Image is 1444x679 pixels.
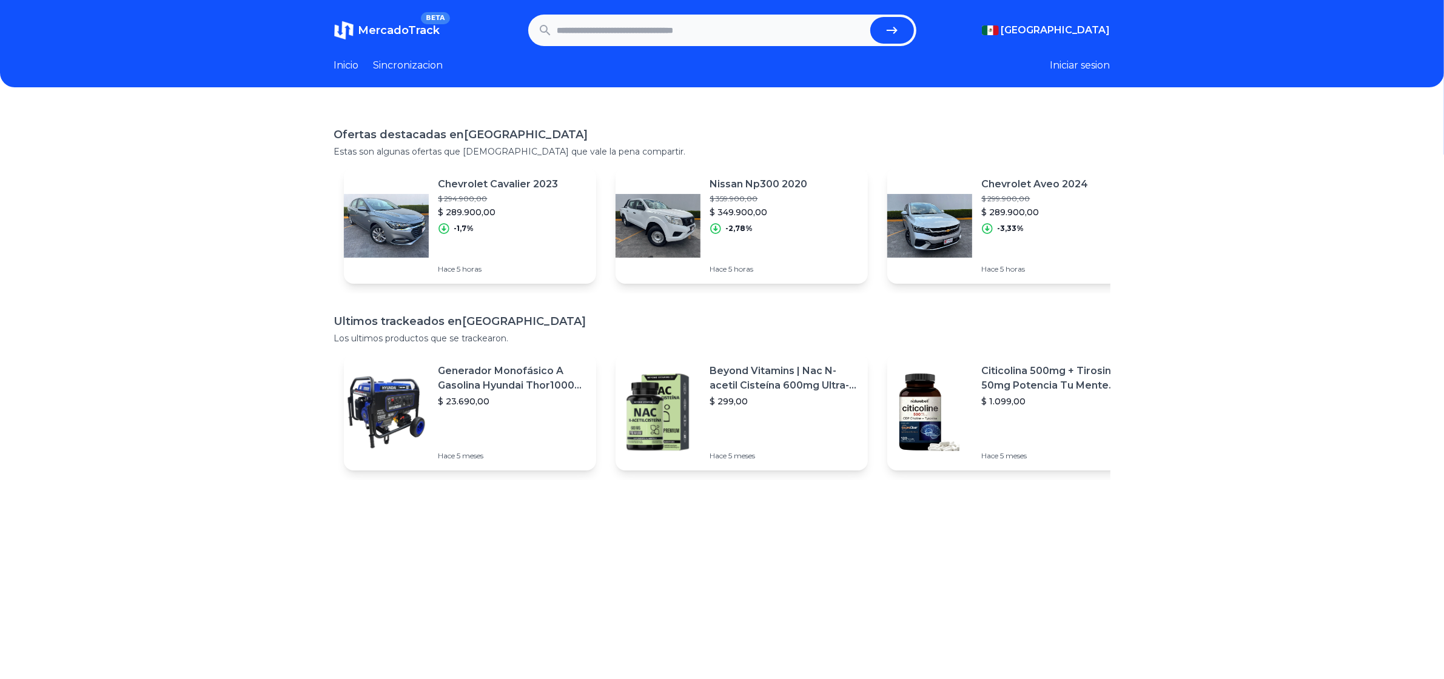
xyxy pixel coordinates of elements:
[887,183,972,268] img: Featured image
[982,206,1089,218] p: $ 289.900,00
[421,12,449,24] span: BETA
[438,264,559,274] p: Hace 5 horas
[982,364,1130,393] p: Citicolina 500mg + Tirosina 50mg Potencia Tu Mente (120caps) Sabor Sin Sabor
[616,183,700,268] img: Featured image
[334,145,1110,158] p: Estas son algunas ofertas que [DEMOGRAPHIC_DATA] que vale la pena compartir.
[334,313,1110,330] h1: Ultimos trackeados en [GEOGRAPHIC_DATA]
[616,370,700,455] img: Featured image
[982,177,1089,192] p: Chevrolet Aveo 2024
[710,395,858,407] p: $ 299,00
[438,194,559,204] p: $ 294.900,00
[710,177,808,192] p: Nissan Np300 2020
[438,364,586,393] p: Generador Monofásico A Gasolina Hyundai Thor10000 P 11.5 Kw
[887,354,1140,470] a: Featured imageCiticolina 500mg + Tirosina 50mg Potencia Tu Mente (120caps) Sabor Sin Sabor$ 1.099...
[358,24,440,37] span: MercadoTrack
[982,395,1130,407] p: $ 1.099,00
[454,224,474,233] p: -1,7%
[982,451,1130,461] p: Hace 5 meses
[1001,23,1110,38] span: [GEOGRAPHIC_DATA]
[726,224,753,233] p: -2,78%
[616,167,868,284] a: Featured imageNissan Np300 2020$ 359.900,00$ 349.900,00-2,78%Hace 5 horas
[344,183,429,268] img: Featured image
[982,23,1110,38] button: [GEOGRAPHIC_DATA]
[887,370,972,455] img: Featured image
[982,264,1089,274] p: Hace 5 horas
[334,21,354,40] img: MercadoTrack
[710,194,808,204] p: $ 359.900,00
[710,264,808,274] p: Hace 5 horas
[438,206,559,218] p: $ 289.900,00
[616,354,868,470] a: Featured imageBeyond Vitamins | Nac N-acetil Cisteína 600mg Ultra-premium Con Inulina De Agave (p...
[334,21,440,40] a: MercadoTrackBETA
[438,177,559,192] p: Chevrolet Cavalier 2023
[344,370,429,455] img: Featured image
[334,332,1110,344] p: Los ultimos productos que se trackearon.
[887,167,1140,284] a: Featured imageChevrolet Aveo 2024$ 299.900,00$ 289.900,00-3,33%Hace 5 horas
[710,206,808,218] p: $ 349.900,00
[334,126,1110,143] h1: Ofertas destacadas en [GEOGRAPHIC_DATA]
[344,354,596,470] a: Featured imageGenerador Monofásico A Gasolina Hyundai Thor10000 P 11.5 Kw$ 23.690,00Hace 5 meses
[344,167,596,284] a: Featured imageChevrolet Cavalier 2023$ 294.900,00$ 289.900,00-1,7%Hace 5 horas
[998,224,1024,233] p: -3,33%
[438,451,586,461] p: Hace 5 meses
[1050,58,1110,73] button: Iniciar sesion
[710,364,858,393] p: Beyond Vitamins | Nac N-acetil Cisteína 600mg Ultra-premium Con Inulina De Agave (prebiótico Natu...
[710,451,858,461] p: Hace 5 meses
[982,194,1089,204] p: $ 299.900,00
[438,395,586,407] p: $ 23.690,00
[374,58,443,73] a: Sincronizacion
[982,25,999,35] img: Mexico
[334,58,359,73] a: Inicio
